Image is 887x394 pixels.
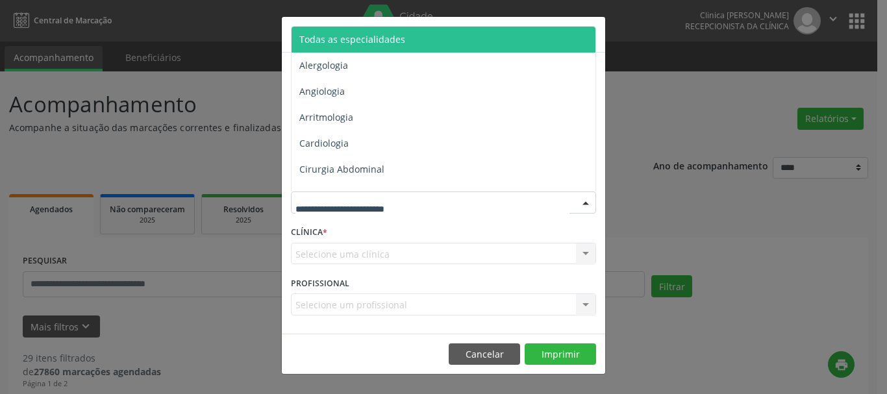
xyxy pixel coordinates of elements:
h5: Relatório de agendamentos [291,26,440,43]
span: Cardiologia [299,137,349,149]
span: Cirurgia Abdominal [299,163,384,175]
span: Angiologia [299,85,345,97]
button: Close [579,17,605,49]
button: Cancelar [449,343,520,365]
span: Alergologia [299,59,348,71]
span: Arritmologia [299,111,353,123]
label: PROFISSIONAL [291,273,349,293]
span: Cirurgia Bariatrica [299,189,379,201]
label: CLÍNICA [291,223,327,243]
span: Todas as especialidades [299,33,405,45]
button: Imprimir [525,343,596,365]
